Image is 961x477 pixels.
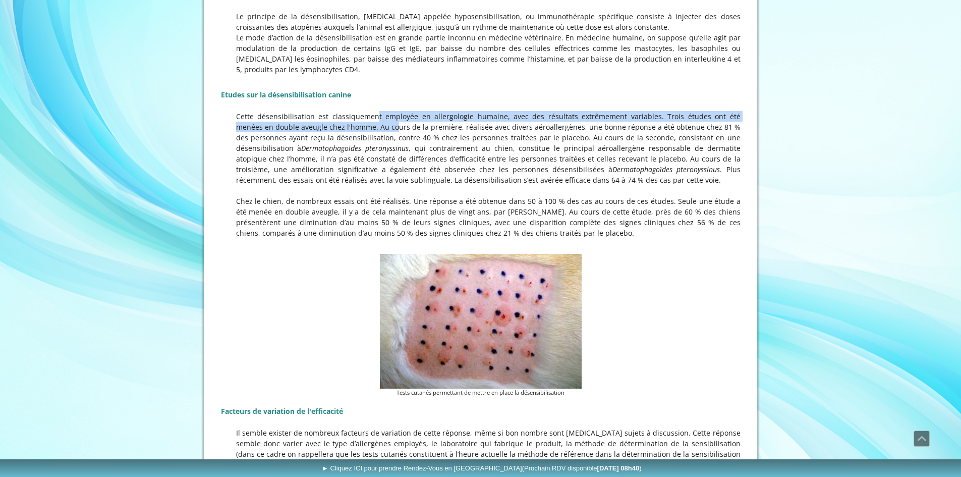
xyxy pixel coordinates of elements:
[301,143,409,153] em: Dermatophagoïdes pteronyssinus
[322,464,642,472] span: ► Cliquez ICI pour prendre Rendez-Vous en [GEOGRAPHIC_DATA]
[522,464,642,472] span: (Prochain RDV disponible )
[914,431,929,446] span: Défiler vers le haut
[380,389,582,397] figcaption: Tests cutanés permettant de mettre en place la désensibilisation
[221,32,741,75] p: Le mode d’action de la désensibilisation est en grande partie inconnu en médecine vétérinaire. En...
[914,431,930,447] a: Défiler vers le haut
[221,428,741,470] p: Il semble exister de nombreux facteurs de variation de cette réponse, même si bon nombre sont [ME...
[597,464,640,472] b: [DATE] 08h40
[612,165,720,174] em: Dermatophagoïdes pteronyssinus
[380,254,582,389] img: Désensibilisation chien
[221,406,343,416] span: Facteurs de variation de l'efficacité
[221,196,741,238] p: Chez le chien, de nombreux essais ont été réalisés. Une réponse a été obtenue dans 50 à 100 % des...
[221,11,741,32] p: Le principe de la désensibilisation, [MEDICAL_DATA] appelée hyposensibilisation, ou immunothérapi...
[221,111,741,185] p: Cette désensibilisation est classiquement employée en allergologie humaine, avec des résultats ex...
[221,90,351,99] b: Etudes sur la désensibilisation canine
